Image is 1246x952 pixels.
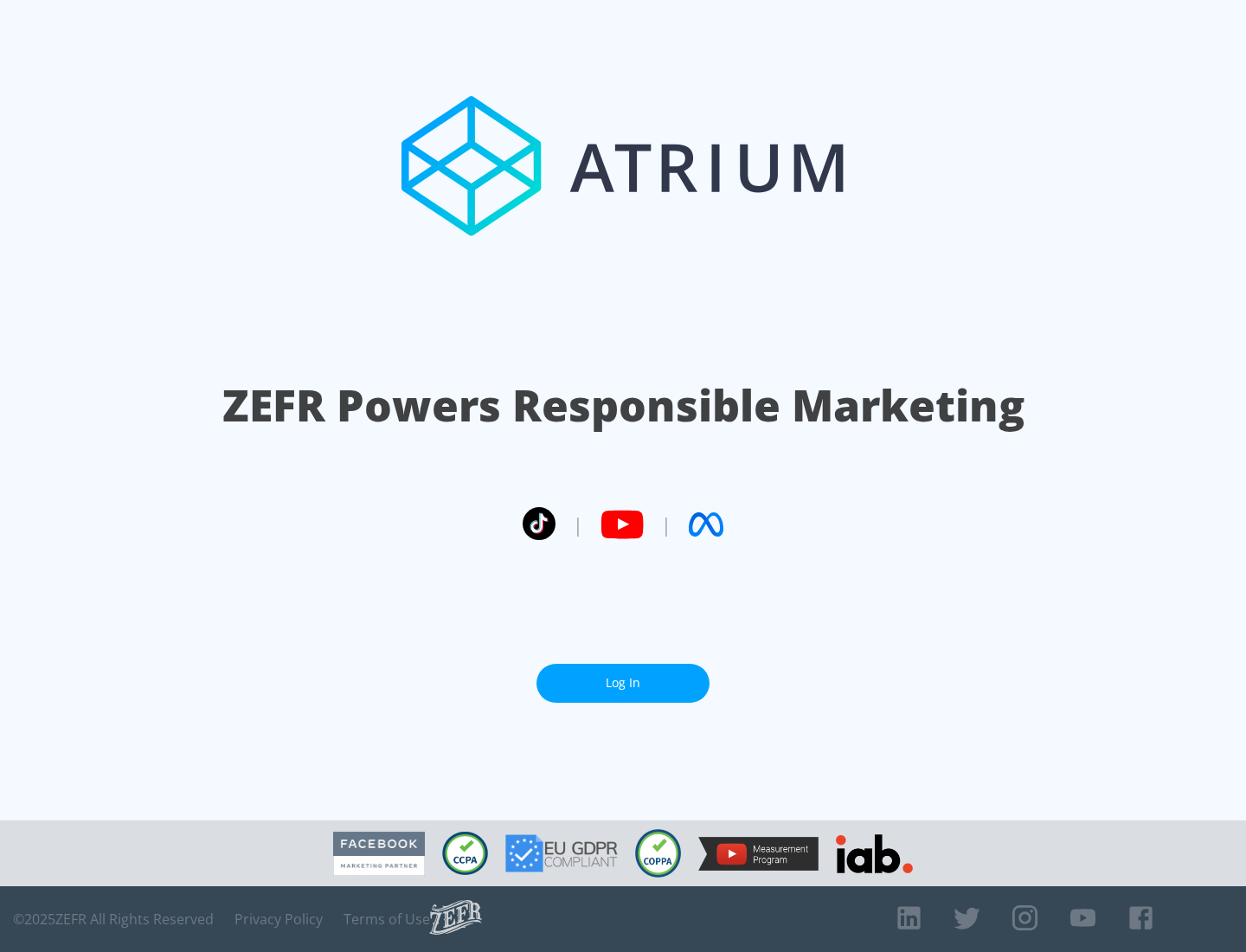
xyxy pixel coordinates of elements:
span: | [573,511,583,537]
a: Log In [536,664,710,703]
span: © 2025 ZEFR All Rights Reserved [13,910,214,928]
h1: ZEFR Powers Responsible Marketing [222,376,1024,435]
a: Terms of Use [344,910,430,928]
img: COPPA Compliant [635,829,681,878]
img: CCPA Compliant [442,832,488,875]
img: Facebook Marketing Partner [333,832,425,876]
img: GDPR Compliant [505,834,618,872]
a: Privacy Policy [234,910,323,928]
img: YouTube Measurement Program [698,837,819,871]
img: IAB [836,834,913,873]
span: | [661,511,671,537]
